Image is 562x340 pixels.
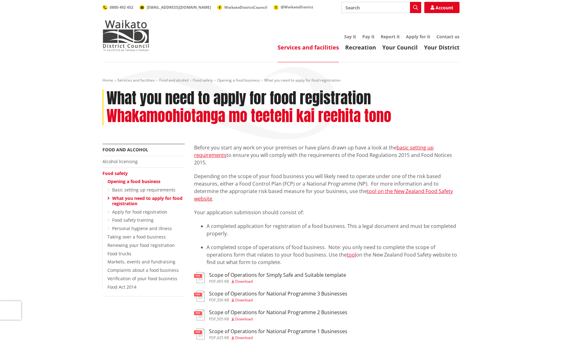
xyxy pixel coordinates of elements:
span: [EMAIL_ADDRESS][DOMAIN_NAME] [147,5,211,10]
a: Verification of your food business [107,276,177,281]
h3: Scope of Operations for National Programme 3 Businesses [209,291,347,297]
p: Your application submission should consist of: [194,209,460,216]
a: Markets, events and fundraising [107,259,175,265]
a: Personal hygiene and illness [112,225,172,231]
a: Opening a food business [107,178,160,184]
p: Depending on the scope of your food business you will likely need to operate under one of the ris... [194,172,460,202]
a: Food safety training [112,217,154,223]
a: Say it [344,34,356,40]
a: Complaints about a food business [107,267,179,273]
span: pdf [209,279,216,284]
img: document-pdf.svg [194,328,205,339]
span: 505 KB [217,316,229,322]
a: Apply for food registration [112,209,167,215]
a: Contact us [436,34,460,40]
a: Alcohol licensing [102,158,138,164]
a: Food and alcohol [102,147,148,153]
h2: Whakamoohiotanga mo teetehi kai reehita tono [107,107,391,125]
span: Download [235,316,253,322]
a: Opening a food business [217,78,260,83]
div: , [209,317,347,321]
div: , [209,280,346,283]
li: A completed scope of operations of food business. Note: you only need to complete the scope of op... [207,243,460,266]
h1: What you need to apply for food registration [107,89,371,107]
div: , [209,336,347,340]
img: document-pdf.svg [194,272,205,283]
input: Search input [341,2,421,13]
a: Services and facilities [117,78,155,83]
a: Pay it [362,34,374,40]
a: Basic setting up requirements [112,187,175,193]
span: Download [235,279,253,284]
span: pdf [209,297,216,303]
a: Food and alcohol [159,78,188,83]
a: Scope of Operations for National Programme 1 Businesses pdf,425 KB Download [194,328,347,340]
a: basic setting up requirements [194,144,434,158]
a: Food trucks [107,251,131,257]
span: @WaikatoDistrict [281,4,313,10]
img: document-pdf.svg [194,291,205,302]
img: Waikato District Council - Te Kaunihera aa Takiwaa o Waikato [102,20,149,51]
a: tool [347,251,356,258]
a: Account [424,2,460,13]
span: What you need to apply for food registration [264,78,341,83]
span: pdf [209,316,216,322]
a: 0800 492 452 [102,5,133,10]
a: Food Act 2014 [107,284,136,290]
a: Your District [424,44,460,51]
h3: Scope of Operations for National Programme 1 Businesses [209,328,347,334]
a: Food safety [193,78,213,83]
span: 465 KB [217,279,229,284]
span: 0800 492 452 [110,5,133,10]
span: WaikatoDistrictCouncil [224,5,267,10]
a: Home [102,78,113,83]
nav: breadcrumb [102,78,460,83]
a: Scope of Operations for Simply Safe and Suitable template pdf,465 KB Download [194,272,346,283]
span: 356 KB [217,297,229,303]
img: document-pdf.svg [194,309,205,320]
a: @WaikatoDistrict [274,4,313,10]
p: Before you start any work on your premises or have plans drawn up have a look at the to ensure yo... [194,144,460,166]
a: tool on the New Zealand Food Safety website [194,188,453,202]
a: WaikatoDistrictCouncil [217,5,267,10]
a: What you need to apply for food registration [112,195,183,206]
a: Recreation [345,44,376,51]
span: Download [235,297,253,303]
a: Scope of Operations for National Programme 3 Businesses pdf,356 KB Download [194,291,347,302]
a: Food safety [102,170,128,176]
a: Services and facilities [278,44,339,51]
a: [EMAIL_ADDRESS][DOMAIN_NAME] [140,5,211,10]
a: Apply for it [406,34,430,40]
h3: Scope of Operations for Simply Safe and Suitable template [209,272,346,278]
a: Report it [381,34,400,40]
a: Your Council [382,44,418,51]
a: Scope of Operations for National Programme 2 Businesses pdf,505 KB Download [194,309,347,321]
div: , [209,298,347,302]
a: Taking over a food business [107,234,166,240]
h3: Scope of Operations for National Programme 2 Businesses [209,309,347,315]
a: Renewing your food registration [107,242,175,248]
li: A completed application for registration of a food business. This a legal document and must be co... [207,222,460,237]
